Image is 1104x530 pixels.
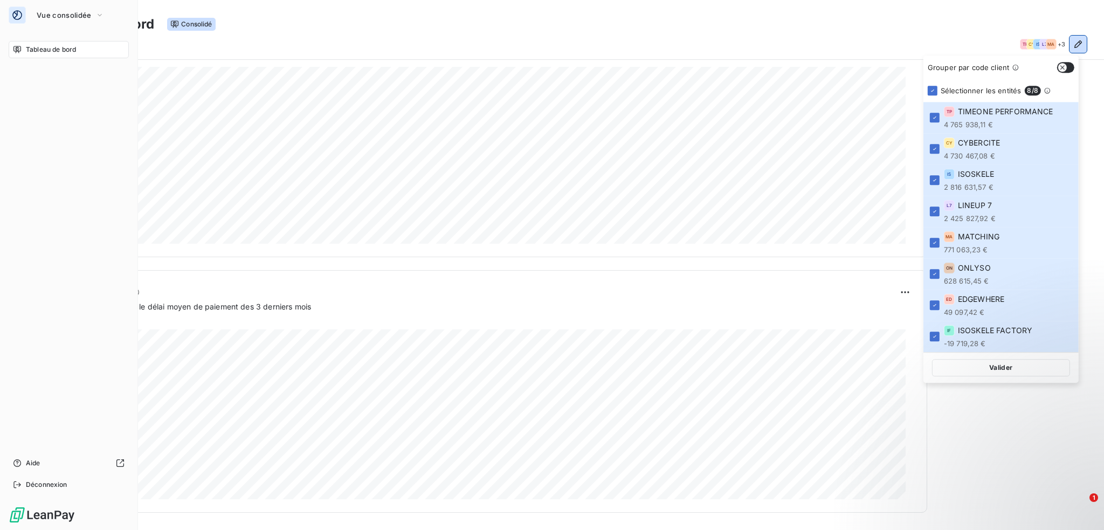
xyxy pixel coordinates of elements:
span: 771 063,23 € [944,245,999,254]
span: Grouper par code client [928,63,1009,72]
div: CY [1026,39,1037,50]
span: Sélectionner les entités [941,86,1022,95]
div: MA [1046,39,1057,50]
span: 4 765 938,11 € [944,120,1053,129]
span: MATCHING [958,231,999,242]
span: 1 [1089,493,1098,502]
span: Aide [26,458,40,468]
div: TP [1020,39,1031,50]
span: TIMEONE PERFORMANCE [958,106,1053,117]
span: CYBERCITE [958,137,1000,148]
span: 8 / 8 [1024,86,1040,95]
span: Prévisionnel basé sur le délai moyen de paiement des 3 derniers mois [61,301,311,312]
span: Déconnexion [26,480,67,490]
span: 49 097,42 € [944,308,1004,316]
div: L7 [944,200,955,211]
span: Vue consolidée [37,11,91,19]
img: Logo LeanPay [9,506,75,524]
iframe: Intercom live chat [1067,493,1093,519]
div: L7 [1039,39,1050,50]
span: Tableau de bord [26,45,76,54]
div: ON [944,263,955,273]
div: IF [944,325,955,336]
span: ONLYSO [958,263,991,273]
span: + 3 [1058,41,1065,47]
span: -19 719,28 € [944,339,1032,348]
span: ISOSKELE [958,169,994,180]
div: ED [944,294,955,305]
div: IS [944,169,955,180]
span: LINEUP 7 [958,200,992,211]
span: 628 615,45 € [944,277,991,285]
button: Valider [932,359,1070,376]
span: 2 425 827,92 € [944,214,996,223]
span: EDGEWHERE [958,294,1004,305]
div: TP [944,106,955,117]
div: CY [944,137,955,148]
span: Consolidé [167,18,215,31]
span: 4 730 467,08 € [944,152,1000,160]
div: MA [944,231,955,242]
span: ISOSKELE FACTORY [958,325,1032,336]
div: IS [1033,39,1044,50]
span: 2 816 631,57 € [944,183,994,191]
a: Aide [9,455,129,472]
iframe: Intercom notifications message [888,425,1104,501]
